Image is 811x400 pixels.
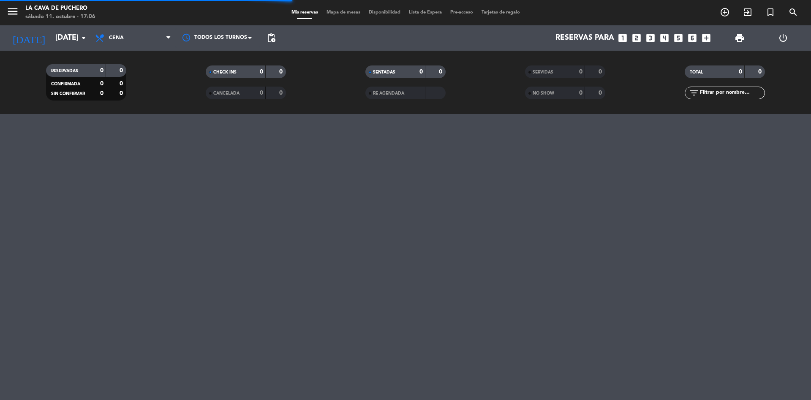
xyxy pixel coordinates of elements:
[765,7,776,17] i: turned_in_not
[51,82,80,86] span: CONFIRMADA
[25,13,95,21] div: sábado 11. octubre - 17:06
[79,33,89,43] i: arrow_drop_down
[645,33,656,44] i: looks_3
[120,81,125,87] strong: 0
[120,68,125,73] strong: 0
[109,35,124,41] span: Cena
[533,91,554,95] span: NO SHOW
[701,33,712,44] i: add_box
[689,88,699,98] i: filter_list
[365,10,405,15] span: Disponibilidad
[713,5,736,19] span: RESERVAR MESA
[720,7,730,17] i: add_circle_outline
[555,34,614,42] span: Reservas para
[279,90,284,96] strong: 0
[690,70,703,74] span: TOTAL
[446,10,477,15] span: Pre-acceso
[439,69,444,75] strong: 0
[260,69,263,75] strong: 0
[373,70,395,74] span: SENTADAS
[287,10,322,15] span: Mis reservas
[743,7,753,17] i: exit_to_app
[759,5,782,19] span: Reserva especial
[213,91,239,95] span: CANCELADA
[788,7,798,17] i: search
[659,33,670,44] i: looks_4
[322,10,365,15] span: Mapa de mesas
[266,33,276,43] span: pending_actions
[778,33,788,43] i: power_settings_new
[405,10,446,15] span: Lista de Espera
[533,70,553,74] span: SERVIDAS
[6,5,19,18] i: menu
[673,33,684,44] i: looks_5
[735,33,745,43] span: print
[373,91,404,95] span: RE AGENDADA
[25,4,95,13] div: La Cava de Puchero
[6,29,51,47] i: [DATE]
[579,69,582,75] strong: 0
[213,70,237,74] span: CHECK INS
[758,69,763,75] strong: 0
[579,90,582,96] strong: 0
[599,90,604,96] strong: 0
[6,5,19,21] button: menu
[631,33,642,44] i: looks_two
[120,90,125,96] strong: 0
[782,5,805,19] span: BUSCAR
[419,69,423,75] strong: 0
[100,68,103,73] strong: 0
[699,88,765,98] input: Filtrar por nombre...
[739,69,742,75] strong: 0
[100,81,103,87] strong: 0
[260,90,263,96] strong: 0
[279,69,284,75] strong: 0
[599,69,604,75] strong: 0
[617,33,628,44] i: looks_one
[51,69,78,73] span: RESERVADAS
[736,5,759,19] span: WALK IN
[51,92,85,96] span: SIN CONFIRMAR
[477,10,524,15] span: Tarjetas de regalo
[687,33,698,44] i: looks_6
[100,90,103,96] strong: 0
[761,25,805,51] div: LOG OUT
